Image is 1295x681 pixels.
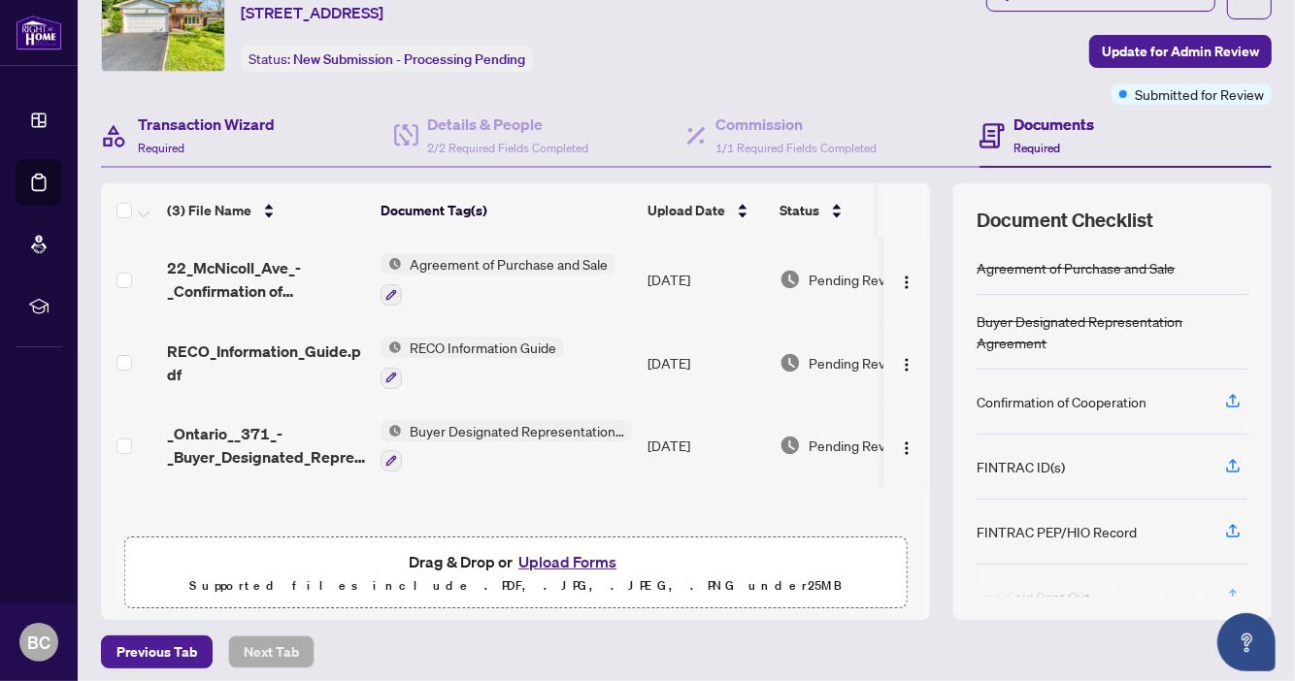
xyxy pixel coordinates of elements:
span: [STREET_ADDRESS] [241,1,383,24]
span: Pending Review [809,352,906,373]
h4: Transaction Wizard [138,113,275,136]
span: Status [780,200,819,221]
img: Document Status [780,269,801,290]
span: Buyer Designated Representation Agreement [402,420,632,441]
button: Status IconBuyer Designated Representation Agreement [381,420,632,472]
span: 2/2 Required Fields Completed [428,141,589,155]
span: Required [138,141,184,155]
div: Confirmation of Cooperation [977,391,1146,412]
button: Logo [891,430,922,461]
span: (3) File Name [167,200,251,221]
img: Logo [899,440,914,456]
h4: Details & People [428,113,589,136]
span: Required [1014,141,1061,155]
button: Logo [891,264,922,295]
span: 22_McNicoll_Ave_-_Confirmation of Acceptance.pdf [167,256,365,303]
th: Document Tag(s) [373,183,640,238]
span: _Ontario__371_-_Buyer_Designated_Representation_Agreement_-_Authority_for_Purchase_or_Lease.pdf [167,422,365,469]
img: Status Icon [381,253,402,275]
span: RECO Information Guide [402,337,564,358]
th: Status [772,183,937,238]
p: Supported files include .PDF, .JPG, .JPEG, .PNG under 25 MB [137,574,894,598]
span: Agreement of Purchase and Sale [402,253,615,275]
span: 1/1 Required Fields Completed [715,141,877,155]
img: Document Status [780,352,801,373]
span: Pending Review [809,435,906,456]
img: Status Icon [381,420,402,441]
img: Logo [899,275,914,290]
span: Update for Admin Review [1102,36,1259,67]
div: FINTRAC ID(s) [977,456,1065,477]
img: Status Icon [381,337,402,358]
img: logo [16,15,62,50]
div: Agreement of Purchase and Sale [977,257,1175,278]
button: Open asap [1217,613,1276,671]
h4: Commission [715,113,877,136]
span: Upload Date [647,200,725,221]
button: Update for Admin Review [1089,35,1272,68]
button: Next Tab [228,635,315,668]
div: Status: [241,46,533,72]
button: Status IconRECO Information Guide [381,337,564,389]
span: Pending Review [809,269,906,290]
button: Status IconAgreement of Purchase and Sale [381,253,615,306]
button: Logo [891,347,922,378]
span: New Submission - Processing Pending [293,50,525,68]
div: FINTRAC PEP/HIO Record [977,521,1137,542]
span: Previous Tab [116,636,197,667]
td: [DATE] [640,405,772,488]
button: Previous Tab [101,635,213,668]
span: Drag & Drop or [409,549,622,574]
td: [DATE] [640,238,772,321]
span: Document Checklist [977,207,1153,234]
td: [DATE] [640,321,772,405]
button: Upload Forms [513,549,622,574]
span: RECO_Information_Guide.pdf [167,340,365,386]
img: Document Status [780,435,801,456]
span: BC [27,629,50,656]
th: Upload Date [640,183,772,238]
th: (3) File Name [159,183,373,238]
span: Drag & Drop orUpload FormsSupported files include .PDF, .JPG, .JPEG, .PNG under25MB [125,537,906,609]
img: Logo [899,357,914,373]
div: Buyer Designated Representation Agreement [977,310,1248,353]
span: Submitted for Review [1135,83,1264,105]
h4: Documents [1014,113,1095,136]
